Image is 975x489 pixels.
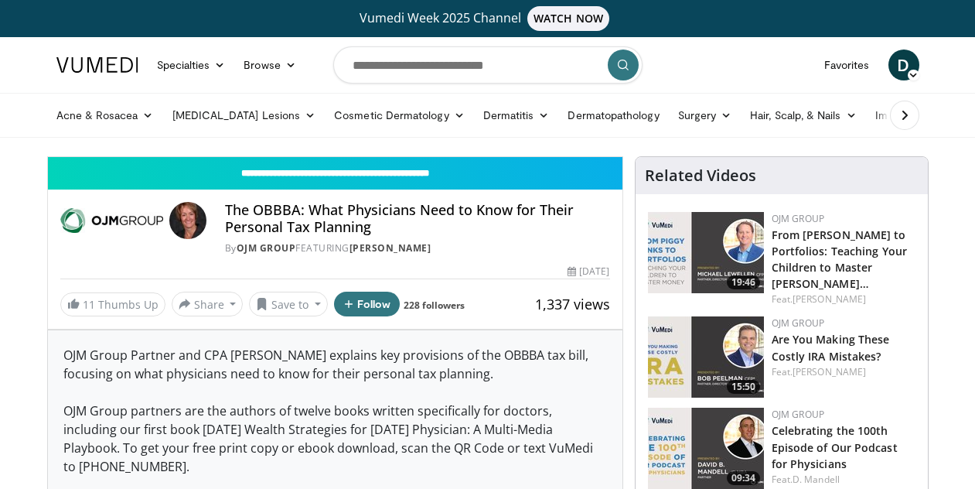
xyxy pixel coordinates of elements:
a: Cosmetic Dermatology [325,100,473,131]
div: [DATE] [568,265,609,279]
a: Browse [234,50,305,80]
input: Search topics, interventions [333,46,643,84]
span: 1,337 views [535,295,610,313]
a: [PERSON_NAME] [793,365,866,378]
a: Vumedi Week 2025 ChannelWATCH NOW [59,6,917,31]
a: 09:34 [648,408,764,489]
a: From [PERSON_NAME] to Portfolios: Teaching Your Children to Master [PERSON_NAME]… [772,227,908,291]
a: OJM Group [772,316,825,330]
a: 15:50 [648,316,764,398]
h4: Related Videos [645,166,756,185]
a: [PERSON_NAME] [349,241,431,255]
a: Dermatitis [474,100,559,131]
a: Surgery [669,100,741,131]
a: Acne & Rosacea [47,100,163,131]
a: 19:46 [648,212,764,293]
img: 282c92bf-9480-4465-9a17-aeac8df0c943.150x105_q85_crop-smart_upscale.jpg [648,212,764,293]
h4: The OBBBA: What Physicians Need to Know for Their Personal Tax Planning [225,202,610,235]
a: [PERSON_NAME] [793,292,866,306]
div: Feat. [772,365,915,379]
span: 15:50 [727,380,760,394]
a: Favorites [815,50,879,80]
a: Dermatopathology [558,100,668,131]
a: [MEDICAL_DATA] Lesions [163,100,326,131]
img: VuMedi Logo [56,57,138,73]
a: Celebrating the 100th Episode of Our Podcast for Physicians [772,423,898,470]
span: 19:46 [727,275,760,289]
a: Hair, Scalp, & Nails [741,100,865,131]
img: 7438bed5-bde3-4519-9543-24a8eadaa1c2.150x105_q85_crop-smart_upscale.jpg [648,408,764,489]
span: 09:34 [727,471,760,485]
img: OJM Group [60,202,163,239]
span: WATCH NOW [527,6,609,31]
a: OJM Group [772,408,825,421]
a: 228 followers [404,299,465,312]
a: D [888,50,919,80]
a: Specialties [148,50,235,80]
a: Are You Making These Costly IRA Mistakes? [772,332,890,363]
a: 11 Thumbs Up [60,292,165,316]
a: D. Mandell [793,473,840,486]
span: 11 [83,297,95,312]
a: OJM Group [772,212,825,225]
img: 4b415aee-9520-4d6f-a1e1-8e5e22de4108.150x105_q85_crop-smart_upscale.jpg [648,316,764,398]
button: Follow [334,292,401,316]
a: OJM Group [237,241,296,255]
button: Save to [249,292,328,316]
div: By FEATURING [225,241,610,255]
button: Share [172,292,244,316]
div: Feat. [772,292,915,306]
div: Feat. [772,473,915,487]
img: Avatar [169,202,206,239]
